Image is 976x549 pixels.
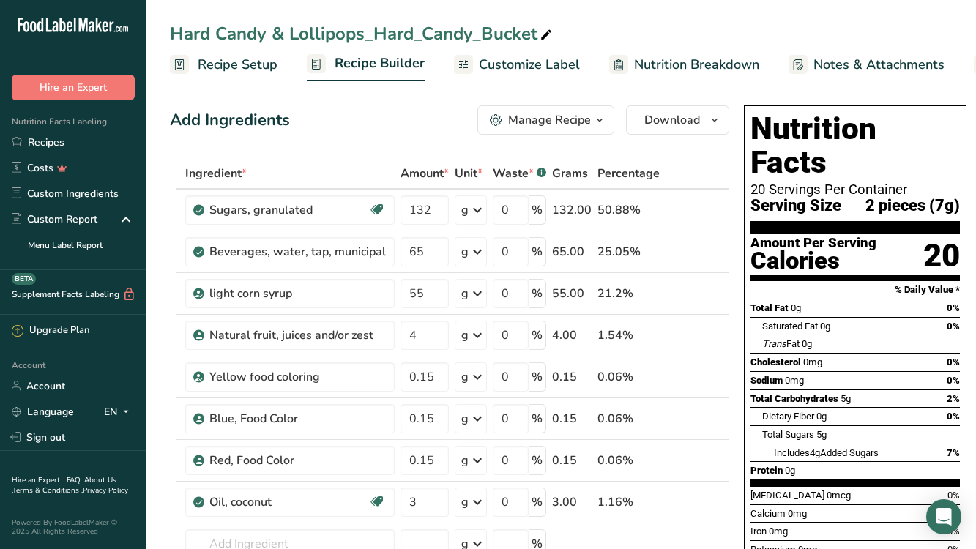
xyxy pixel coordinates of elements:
[479,55,580,75] span: Customize Label
[552,165,588,182] span: Grams
[750,197,841,215] span: Serving Size
[841,393,851,404] span: 5g
[750,356,801,367] span: Cholesterol
[209,201,368,219] div: Sugars, granulated
[750,490,824,501] span: [MEDICAL_DATA]
[791,302,801,313] span: 0g
[552,452,592,469] div: 0.15
[926,499,961,534] div: Open Intercom Messenger
[597,201,660,219] div: 50.88%
[597,410,660,427] div: 0.06%
[803,356,822,367] span: 0mg
[552,410,592,427] div: 0.15
[209,243,386,261] div: Beverages, water, tap, municipal
[750,112,960,179] h1: Nutrition Facts
[785,375,804,386] span: 0mg
[609,48,759,81] a: Nutrition Breakdown
[810,447,820,458] span: 4g
[552,201,592,219] div: 132.00
[750,375,783,386] span: Sodium
[785,465,795,476] span: 0g
[634,55,759,75] span: Nutrition Breakdown
[198,55,277,75] span: Recipe Setup
[307,47,425,82] a: Recipe Builder
[455,165,483,182] span: Unit
[597,243,660,261] div: 25.05%
[597,452,660,469] div: 0.06%
[83,485,128,496] a: Privacy Policy
[12,75,135,100] button: Hire an Expert
[865,197,960,215] span: 2 pieces (7g)
[170,48,277,81] a: Recipe Setup
[477,105,614,135] button: Manage Recipe
[209,493,368,511] div: Oil, coconut
[762,338,800,349] span: Fat
[170,108,290,132] div: Add Ingredients
[209,410,386,427] div: Blue, Food Color
[209,285,386,302] div: light corn syrup
[769,526,788,537] span: 0mg
[12,485,83,496] a: Terms & Conditions .
[750,236,876,250] div: Amount Per Serving
[762,338,786,349] i: Trans
[750,182,960,197] div: 20 Servings Per Container
[597,368,660,386] div: 0.06%
[802,338,812,349] span: 0g
[597,326,660,344] div: 1.54%
[816,411,827,422] span: 0g
[644,111,700,129] span: Download
[401,165,449,182] span: Amount
[461,243,469,261] div: g
[461,452,469,469] div: g
[12,399,74,425] a: Language
[12,475,64,485] a: Hire an Expert .
[104,403,135,420] div: EN
[552,326,592,344] div: 4.00
[947,411,960,422] span: 0%
[750,526,767,537] span: Iron
[774,447,879,458] span: Includes Added Sugars
[552,285,592,302] div: 55.00
[947,393,960,404] span: 2%
[597,493,660,511] div: 1.16%
[750,250,876,272] div: Calories
[12,518,135,536] div: Powered By FoodLabelMaker © 2025 All Rights Reserved
[461,285,469,302] div: g
[762,321,818,332] span: Saturated Fat
[508,111,591,129] div: Manage Recipe
[947,302,960,313] span: 0%
[461,493,469,511] div: g
[788,508,807,519] span: 0mg
[12,273,36,285] div: BETA
[185,165,247,182] span: Ingredient
[552,243,592,261] div: 65.00
[789,48,945,81] a: Notes & Attachments
[170,20,555,47] div: Hard Candy & Lollipops_Hard_Candy_Bucket
[750,281,960,299] section: % Daily Value *
[762,429,814,440] span: Total Sugars
[947,321,960,332] span: 0%
[827,490,851,501] span: 0mcg
[209,326,386,344] div: Natural fruit, juices and/or zest
[12,324,89,338] div: Upgrade Plan
[461,410,469,427] div: g
[626,105,729,135] button: Download
[461,368,469,386] div: g
[597,285,660,302] div: 21.2%
[947,375,960,386] span: 0%
[209,368,386,386] div: Yellow food coloring
[552,493,592,511] div: 3.00
[947,447,960,458] span: 7%
[923,236,960,275] div: 20
[947,356,960,367] span: 0%
[597,165,660,182] span: Percentage
[12,475,116,496] a: About Us .
[750,465,783,476] span: Protein
[67,475,84,485] a: FAQ .
[947,490,960,501] span: 0%
[493,165,546,182] div: Waste
[750,508,786,519] span: Calcium
[335,53,425,73] span: Recipe Builder
[454,48,580,81] a: Customize Label
[820,321,830,332] span: 0g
